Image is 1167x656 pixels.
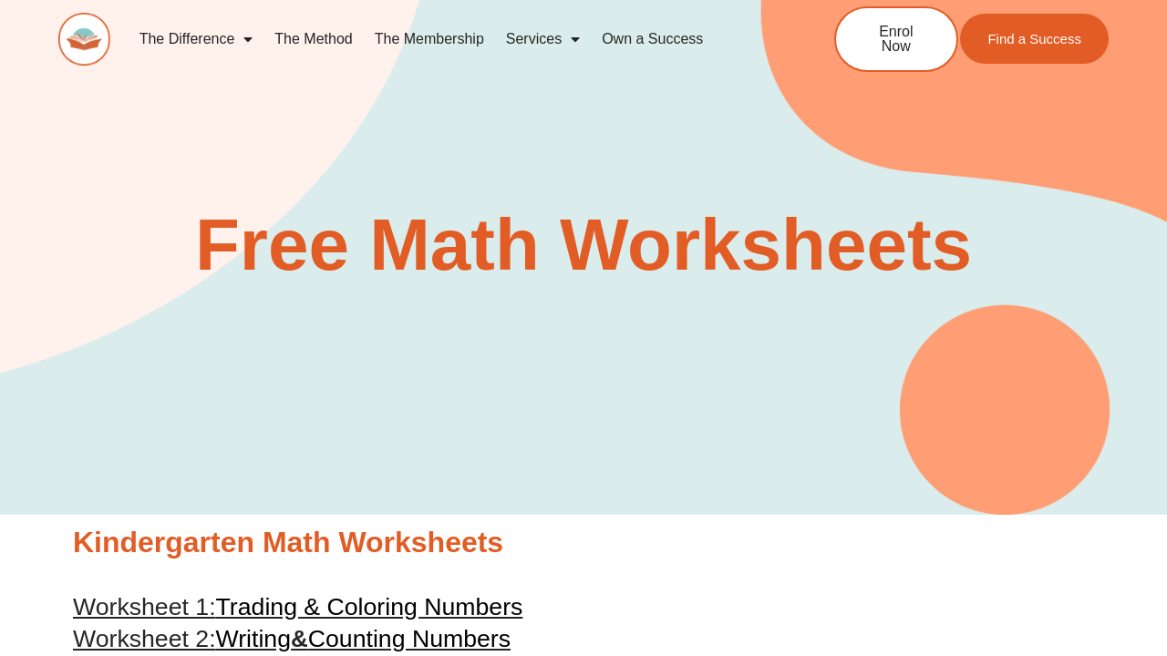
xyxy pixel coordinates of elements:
[834,6,958,72] a: Enrol Now
[216,625,291,652] span: Writing
[495,18,591,60] a: Services
[863,25,929,54] span: Enrol Now
[129,18,775,60] nav: Menu
[64,209,1103,282] h2: Free Math Worksheets
[73,593,216,620] span: Worksheet 1:
[364,18,495,60] a: The Membership
[73,625,511,652] a: Worksheet 2:Writing&Counting Numbers
[129,18,264,60] a: The Difference
[73,593,522,620] a: Worksheet 1:Trading & Coloring Numbers
[987,32,1081,46] span: Find a Success
[591,18,714,60] a: Own a Success
[960,14,1109,64] a: Find a Success
[308,625,511,652] span: Counting Numbers
[73,524,1094,562] h2: Kindergarten Math Worksheets
[73,625,216,652] span: Worksheet 2:
[216,593,523,620] span: Trading & Coloring Numbers
[263,18,363,60] a: The Method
